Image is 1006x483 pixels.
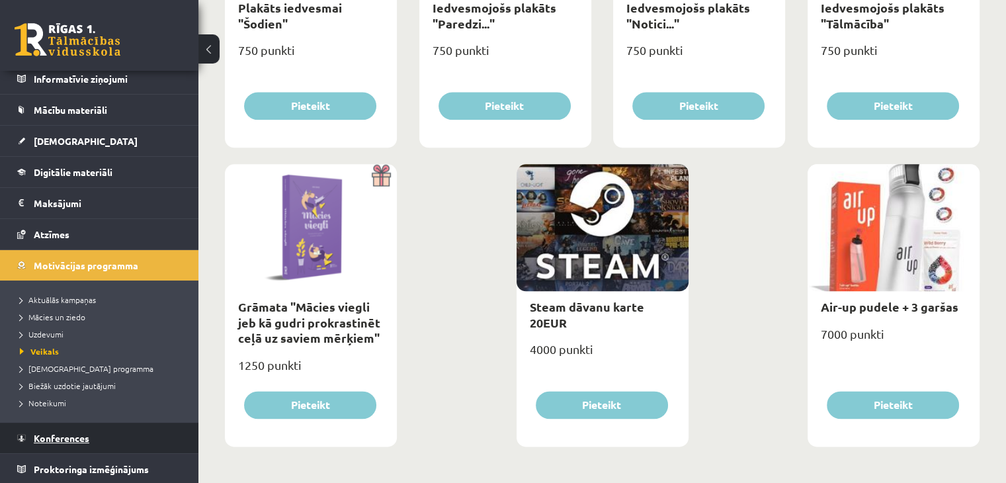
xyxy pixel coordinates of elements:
a: Mācies un ziedo [20,311,185,323]
span: Aktuālās kampaņas [20,294,96,305]
a: Atzīmes [17,219,182,249]
div: 750 punkti [613,39,785,72]
button: Pieteikt [244,391,376,419]
a: Rīgas 1. Tālmācības vidusskola [15,23,120,56]
span: Mācību materiāli [34,104,107,116]
span: Mācies un ziedo [20,312,85,322]
a: Mācību materiāli [17,95,182,125]
a: Noteikumi [20,397,185,409]
span: Motivācijas programma [34,259,138,271]
span: Atzīmes [34,228,69,240]
span: Digitālie materiāli [34,166,112,178]
legend: Informatīvie ziņojumi [34,64,182,94]
button: Pieteikt [439,92,571,120]
span: Konferences [34,432,89,444]
span: Uzdevumi [20,329,63,339]
div: 4000 punkti [517,338,689,371]
button: Pieteikt [536,391,668,419]
button: Pieteikt [244,92,376,120]
div: 1250 punkti [225,354,397,387]
a: Motivācijas programma [17,250,182,281]
a: Maksājumi [17,188,182,218]
a: Digitālie materiāli [17,157,182,187]
a: Steam dāvanu karte 20EUR [530,299,644,329]
a: Veikals [20,345,185,357]
span: [DEMOGRAPHIC_DATA] programma [20,363,153,374]
a: Aktuālās kampaņas [20,294,185,306]
button: Pieteikt [827,391,959,419]
a: Air-up pudele + 3 garšas [821,299,958,314]
a: Grāmata "Mācies viegli jeb kā gudri prokrastinēt ceļā uz saviem mērķiem" [238,299,380,345]
div: 750 punkti [419,39,591,72]
img: Dāvana ar pārsteigumu [367,164,397,187]
button: Pieteikt [632,92,765,120]
span: Veikals [20,346,59,357]
span: Biežāk uzdotie jautājumi [20,380,116,391]
button: Pieteikt [827,92,959,120]
a: Uzdevumi [20,328,185,340]
span: Noteikumi [20,398,66,408]
legend: Maksājumi [34,188,182,218]
a: [DEMOGRAPHIC_DATA] programma [20,363,185,374]
a: Informatīvie ziņojumi [17,64,182,94]
a: Konferences [17,423,182,453]
span: Proktoringa izmēģinājums [34,463,149,475]
a: Biežāk uzdotie jautājumi [20,380,185,392]
div: 750 punkti [225,39,397,72]
div: 750 punkti [808,39,980,72]
a: [DEMOGRAPHIC_DATA] [17,126,182,156]
div: 7000 punkti [808,323,980,356]
span: [DEMOGRAPHIC_DATA] [34,135,138,147]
